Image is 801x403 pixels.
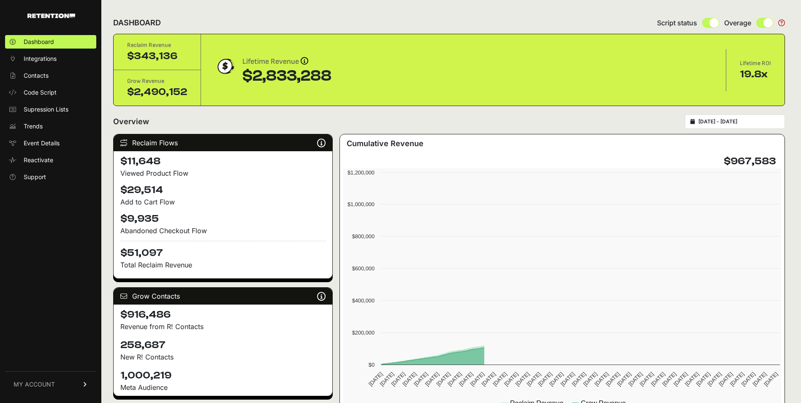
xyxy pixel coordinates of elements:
text: [DATE] [491,371,508,387]
text: [DATE] [390,371,406,387]
text: [DATE] [548,371,565,387]
text: [DATE] [672,371,689,387]
text: [DATE] [503,371,519,387]
div: 19.8x [740,68,771,81]
div: Add to Cart Flow [120,197,326,207]
text: [DATE] [706,371,722,387]
text: [DATE] [514,371,530,387]
a: Dashboard [5,35,96,49]
a: Contacts [5,69,96,82]
text: [DATE] [616,371,632,387]
div: Grow Revenue [127,77,187,85]
div: Reclaim Flows [114,134,332,151]
img: dollar-coin-05c43ed7efb7bc0c12610022525b4bbbb207c7efeef5aecc26f025e68dcafac9.png [215,56,236,77]
div: Reclaim Revenue [127,41,187,49]
text: $1,200,000 [348,169,375,176]
text: [DATE] [763,371,779,387]
h4: 1,000,219 [120,369,326,382]
text: [DATE] [604,371,621,387]
span: Support [24,173,46,181]
a: Event Details [5,136,96,150]
p: New R! Contacts [120,352,326,362]
text: $1,000,000 [348,201,375,207]
span: Event Details [24,139,60,147]
a: Reactivate [5,153,96,167]
span: Dashboard [24,38,54,46]
text: [DATE] [638,371,655,387]
div: $2,490,152 [127,85,187,99]
text: $200,000 [352,329,374,336]
h2: DASHBOARD [113,17,161,29]
span: Integrations [24,54,57,63]
h4: $9,935 [120,212,326,226]
a: Code Script [5,86,96,99]
text: [DATE] [480,371,497,387]
text: [DATE] [684,371,700,387]
span: Reactivate [24,156,53,164]
a: Trends [5,120,96,133]
div: $343,136 [127,49,187,63]
text: [DATE] [570,371,587,387]
span: Script status [657,18,697,28]
text: [DATE] [446,371,463,387]
span: Overage [724,18,751,28]
text: [DATE] [559,371,576,387]
text: [DATE] [367,371,384,387]
span: Code Script [24,88,57,97]
div: $2,833,288 [242,68,331,84]
text: [DATE] [593,371,610,387]
text: [DATE] [378,371,395,387]
text: [DATE] [649,371,666,387]
h4: $916,486 [120,308,326,321]
text: $400,000 [352,297,374,304]
h4: 258,687 [120,338,326,352]
span: Contacts [24,71,49,80]
span: MY ACCOUNT [14,380,55,389]
a: Integrations [5,52,96,65]
text: [DATE] [435,371,451,387]
a: Support [5,170,96,184]
div: Lifetime ROI [740,59,771,68]
div: Grow Contacts [114,288,332,305]
text: $600,000 [352,265,374,272]
h3: Cumulative Revenue [347,138,424,150]
text: [DATE] [582,371,598,387]
div: Viewed Product Flow [120,168,326,178]
text: [DATE] [424,371,440,387]
text: [DATE] [413,371,429,387]
img: Retention.com [27,14,75,18]
text: [DATE] [537,371,553,387]
span: Trends [24,122,43,131]
p: Revenue from R! Contacts [120,321,326,332]
text: [DATE] [627,371,644,387]
h4: $51,097 [120,241,326,260]
text: [DATE] [401,371,418,387]
text: [DATE] [661,371,677,387]
div: Meta Audience [120,382,326,392]
p: Total Reclaim Revenue [120,260,326,270]
span: Supression Lists [24,105,68,114]
h4: $967,583 [724,155,776,168]
a: Supression Lists [5,103,96,116]
text: [DATE] [751,371,768,387]
text: [DATE] [740,371,756,387]
text: [DATE] [458,371,474,387]
h4: $29,514 [120,183,326,197]
text: [DATE] [729,371,745,387]
h4: $11,648 [120,155,326,168]
text: $0 [368,362,374,368]
text: [DATE] [525,371,542,387]
a: MY ACCOUNT [5,371,96,397]
div: Abandoned Checkout Flow [120,226,326,236]
h2: Overview [113,116,149,128]
text: $800,000 [352,233,374,240]
text: [DATE] [695,371,711,387]
text: [DATE] [469,371,485,387]
div: Lifetime Revenue [242,56,331,68]
text: [DATE] [717,371,734,387]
